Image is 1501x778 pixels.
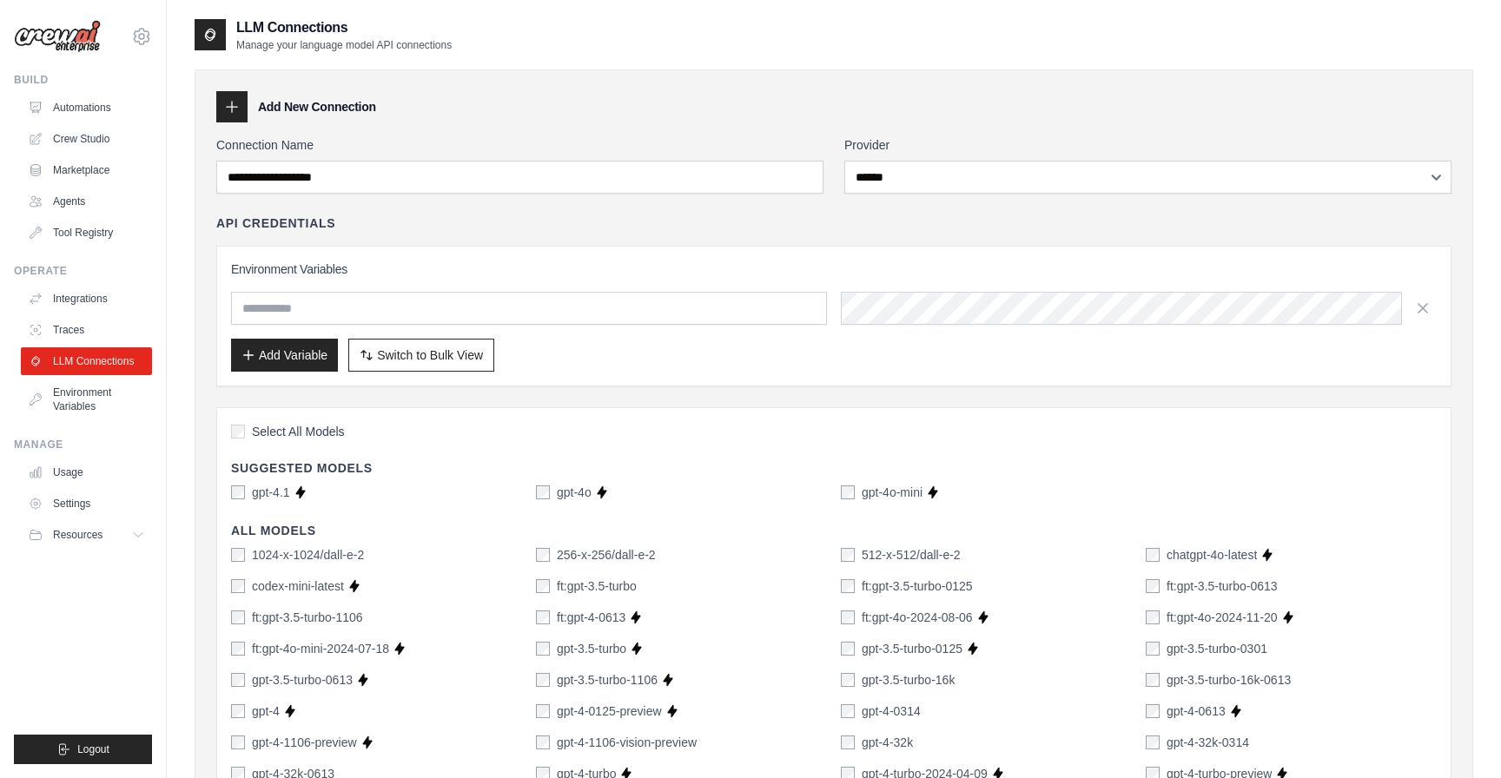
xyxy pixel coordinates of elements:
[231,260,1437,278] h3: Environment Variables
[1167,671,1291,689] label: gpt-3.5-turbo-16k-0613
[252,702,280,720] label: gpt-4
[21,285,152,313] a: Integrations
[557,577,637,595] label: ft:gpt-3.5-turbo
[252,577,344,595] label: codex-mini-latest
[252,546,364,564] label: 1024-x-1024/dall-e-2
[231,522,1437,539] h4: All Models
[1167,702,1226,720] label: gpt-4-0613
[862,484,922,501] label: gpt-4o-mini
[862,702,921,720] label: gpt-4-0314
[14,438,152,452] div: Manage
[14,73,152,87] div: Build
[14,735,152,764] button: Logout
[258,98,376,115] h3: Add New Connection
[862,546,961,564] label: 512-x-512/dall-e-2
[862,734,913,751] label: gpt-4-32k
[21,188,152,215] a: Agents
[21,521,152,549] button: Resources
[21,347,152,375] a: LLM Connections
[841,579,855,593] input: ft:gpt-3.5-turbo-0125
[862,609,973,626] label: ft:gpt-4o-2024-08-06
[53,528,102,542] span: Resources
[21,458,152,486] a: Usage
[841,642,855,656] input: gpt-3.5-turbo-0125
[231,459,1437,477] h4: Suggested Models
[231,673,245,687] input: gpt-3.5-turbo-0613
[557,609,625,626] label: ft:gpt-4-0613
[841,735,855,749] input: gpt-4-32k
[844,136,1451,154] label: Provider
[1146,548,1160,562] input: chatgpt-4o-latest
[1146,673,1160,687] input: gpt-3.5-turbo-16k-0613
[557,640,626,657] label: gpt-3.5-turbo
[231,579,245,593] input: codex-mini-latest
[862,671,955,689] label: gpt-3.5-turbo-16k
[536,485,550,499] input: gpt-4o
[841,548,855,562] input: 512-x-512/dall-e-2
[841,610,855,624] input: ft:gpt-4o-2024-08-06
[236,17,452,38] h2: LLM Connections
[252,640,389,657] label: ft:gpt-4o-mini-2024-07-18
[21,94,152,122] a: Automations
[536,704,550,718] input: gpt-4-0125-preview
[1146,610,1160,624] input: ft:gpt-4o-2024-11-20
[21,316,152,344] a: Traces
[557,734,697,751] label: gpt-4-1106-vision-preview
[1167,609,1278,626] label: ft:gpt-4o-2024-11-20
[21,379,152,420] a: Environment Variables
[14,264,152,278] div: Operate
[252,609,363,626] label: ft:gpt-3.5-turbo-1106
[1146,704,1160,718] input: gpt-4-0613
[1167,577,1278,595] label: ft:gpt-3.5-turbo-0613
[1167,734,1249,751] label: gpt-4-32k-0314
[14,20,101,53] img: Logo
[231,642,245,656] input: ft:gpt-4o-mini-2024-07-18
[1146,735,1160,749] input: gpt-4-32k-0314
[21,219,152,247] a: Tool Registry
[862,577,973,595] label: ft:gpt-3.5-turbo-0125
[231,735,245,749] input: gpt-4-1106-preview
[21,156,152,184] a: Marketplace
[252,671,353,689] label: gpt-3.5-turbo-0613
[252,423,345,440] span: Select All Models
[841,673,855,687] input: gpt-3.5-turbo-16k
[862,640,962,657] label: gpt-3.5-turbo-0125
[236,38,452,52] p: Manage your language model API connections
[1167,640,1267,657] label: gpt-3.5-turbo-0301
[1167,546,1257,564] label: chatgpt-4o-latest
[252,484,290,501] label: gpt-4.1
[21,125,152,153] a: Crew Studio
[557,484,592,501] label: gpt-4o
[1146,579,1160,593] input: ft:gpt-3.5-turbo-0613
[231,548,245,562] input: 1024-x-1024/dall-e-2
[21,490,152,518] a: Settings
[252,734,357,751] label: gpt-4-1106-preview
[231,704,245,718] input: gpt-4
[536,610,550,624] input: ft:gpt-4-0613
[557,671,658,689] label: gpt-3.5-turbo-1106
[77,742,109,756] span: Logout
[231,610,245,624] input: ft:gpt-3.5-turbo-1106
[377,346,483,364] span: Switch to Bulk View
[1414,695,1501,778] iframe: Chat Widget
[231,485,245,499] input: gpt-4.1
[557,702,662,720] label: gpt-4-0125-preview
[216,136,823,154] label: Connection Name
[536,548,550,562] input: 256-x-256/dall-e-2
[231,339,338,372] button: Add Variable
[536,673,550,687] input: gpt-3.5-turbo-1106
[216,214,335,232] h4: API Credentials
[536,735,550,749] input: gpt-4-1106-vision-preview
[841,704,855,718] input: gpt-4-0314
[348,339,494,372] button: Switch to Bulk View
[536,642,550,656] input: gpt-3.5-turbo
[1146,642,1160,656] input: gpt-3.5-turbo-0301
[536,579,550,593] input: ft:gpt-3.5-turbo
[557,546,656,564] label: 256-x-256/dall-e-2
[231,425,245,438] input: Select All Models
[841,485,855,499] input: gpt-4o-mini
